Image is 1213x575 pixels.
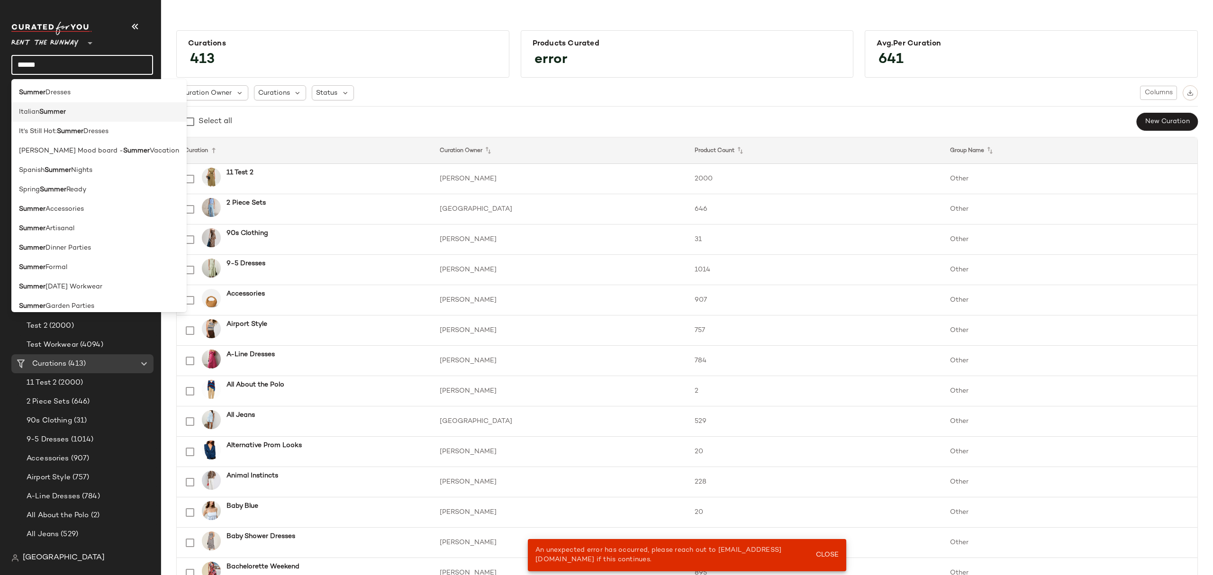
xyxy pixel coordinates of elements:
[69,434,94,445] span: (1014)
[27,548,107,559] span: Alternative Prom Looks
[942,194,1198,225] td: Other
[942,497,1198,528] td: Other
[83,126,109,136] span: Dresses
[877,39,1186,48] div: Avg.per Curation
[19,224,45,234] b: Summer
[869,43,913,77] span: 641
[181,88,232,98] span: Curation Owner
[19,146,123,156] span: [PERSON_NAME] Mood board -
[687,467,942,497] td: 228
[45,243,91,253] span: Dinner Parties
[27,472,71,483] span: Airport Style
[432,164,688,194] td: [PERSON_NAME]
[432,467,688,497] td: [PERSON_NAME]
[942,528,1198,558] td: Other
[1145,118,1190,126] span: New Curation
[11,32,79,49] span: Rent the Runway
[57,126,83,136] b: Summer
[72,415,87,426] span: (31)
[942,437,1198,467] td: Other
[32,359,66,369] span: Curations
[107,548,123,559] span: (20)
[89,510,100,521] span: (2)
[226,440,302,450] b: Alternative Prom Looks
[188,39,498,48] div: Curations
[942,315,1198,346] td: Other
[226,471,278,481] b: Animal Instincts
[432,497,688,528] td: [PERSON_NAME]
[66,185,86,195] span: Ready
[27,529,59,540] span: All Jeans
[39,107,66,117] b: Summer
[432,315,688,346] td: [PERSON_NAME]
[687,346,942,376] td: 784
[815,551,839,559] span: Close
[687,137,942,164] th: Product Count
[71,472,90,483] span: (757)
[27,453,69,464] span: Accessories
[56,377,83,388] span: (2000)
[942,406,1198,437] td: Other
[19,185,40,195] span: Spring
[525,43,577,77] span: error
[19,107,39,117] span: Italian
[47,321,74,332] span: (2000)
[687,194,942,225] td: 646
[66,359,86,369] span: (413)
[19,301,45,311] b: Summer
[150,146,179,156] span: Vacation
[45,262,67,272] span: Formal
[11,554,19,562] img: svg%3e
[812,547,842,564] button: Close
[40,185,66,195] b: Summer
[432,406,688,437] td: [GEOGRAPHIC_DATA]
[226,350,275,359] b: A-Line Dresses
[27,340,78,350] span: Test Workwear
[942,467,1198,497] td: Other
[78,340,103,350] span: (4094)
[316,88,337,98] span: Status
[432,437,688,467] td: [PERSON_NAME]
[1187,90,1194,96] img: svg%3e
[226,289,265,299] b: Accessories
[687,255,942,285] td: 1014
[687,376,942,406] td: 2
[942,225,1198,255] td: Other
[226,410,255,420] b: All Jeans
[687,164,942,194] td: 2000
[226,562,299,572] b: Bachelorette Weekend
[432,285,688,315] td: [PERSON_NAME]
[69,453,90,464] span: (907)
[687,497,942,528] td: 20
[432,376,688,406] td: [PERSON_NAME]
[19,165,45,175] span: Spanish
[27,321,47,332] span: Test 2
[432,137,688,164] th: Curation Owner
[27,491,80,502] span: A-Line Dresses
[687,406,942,437] td: 529
[432,194,688,225] td: [GEOGRAPHIC_DATA]
[432,255,688,285] td: [PERSON_NAME]
[1144,89,1173,97] span: Columns
[687,225,942,255] td: 31
[45,282,102,292] span: [DATE] Workwear
[19,126,57,136] span: It's Still Hot:
[687,315,942,346] td: 757
[432,528,688,558] td: [PERSON_NAME]
[258,88,290,98] span: Curations
[687,437,942,467] td: 20
[123,146,150,156] b: Summer
[19,204,45,214] b: Summer
[45,204,84,214] span: Accessories
[70,396,90,407] span: (646)
[942,285,1198,315] td: Other
[1140,86,1177,100] button: Columns
[59,529,78,540] span: (529)
[687,285,942,315] td: 907
[45,165,71,175] b: Summer
[942,376,1198,406] td: Other
[27,415,72,426] span: 90s Clothing
[199,116,232,127] div: Select all
[1137,113,1198,131] button: New Curation
[19,243,45,253] b: Summer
